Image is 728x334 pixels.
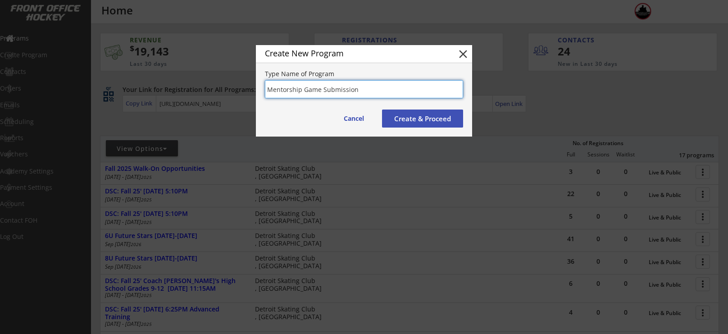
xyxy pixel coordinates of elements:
button: Cancel [335,110,373,128]
div: Type Name of Program [265,71,463,77]
input: Awesome Training Camp [265,80,463,98]
div: Create New Program [265,49,442,57]
button: Create & Proceed [382,110,463,128]
button: close [456,47,470,61]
